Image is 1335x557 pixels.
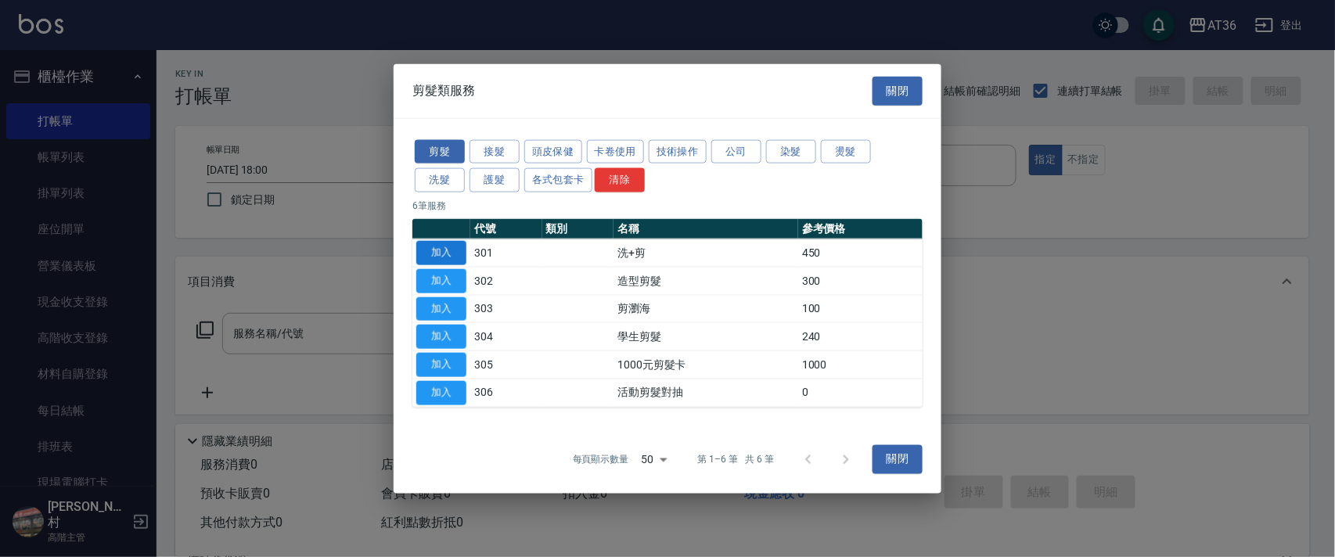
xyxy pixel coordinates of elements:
[470,239,542,267] td: 301
[614,295,798,323] td: 剪瀏海
[614,239,798,267] td: 洗+剪
[416,296,466,321] button: 加入
[524,168,592,192] button: 各式包套卡
[416,325,466,349] button: 加入
[798,239,923,267] td: 450
[470,322,542,350] td: 304
[470,139,520,164] button: 接髮
[524,139,582,164] button: 頭皮保健
[470,219,542,239] th: 代號
[412,199,923,213] p: 6 筆服務
[412,83,475,99] span: 剪髮類服務
[416,268,466,293] button: 加入
[873,445,923,474] button: 關閉
[614,322,798,350] td: 學生剪髮
[798,350,923,379] td: 1000
[711,139,761,164] button: 公司
[416,380,466,404] button: 加入
[614,267,798,295] td: 造型剪髮
[470,379,542,407] td: 306
[614,219,798,239] th: 名稱
[415,139,465,164] button: 剪髮
[798,322,923,350] td: 240
[415,168,465,192] button: 洗髮
[614,379,798,407] td: 活動剪髮對抽
[573,452,629,466] p: 每頁顯示數量
[635,438,673,480] div: 50
[470,168,520,192] button: 護髮
[595,168,645,192] button: 清除
[614,350,798,379] td: 1000元剪髮卡
[470,295,542,323] td: 303
[416,241,466,265] button: 加入
[587,139,645,164] button: 卡卷使用
[470,267,542,295] td: 302
[649,139,707,164] button: 技術操作
[542,219,614,239] th: 類別
[416,353,466,377] button: 加入
[798,267,923,295] td: 300
[798,379,923,407] td: 0
[798,219,923,239] th: 參考價格
[698,452,774,466] p: 第 1–6 筆 共 6 筆
[873,77,923,106] button: 關閉
[470,350,542,379] td: 305
[821,139,871,164] button: 燙髮
[766,139,816,164] button: 染髮
[798,295,923,323] td: 100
